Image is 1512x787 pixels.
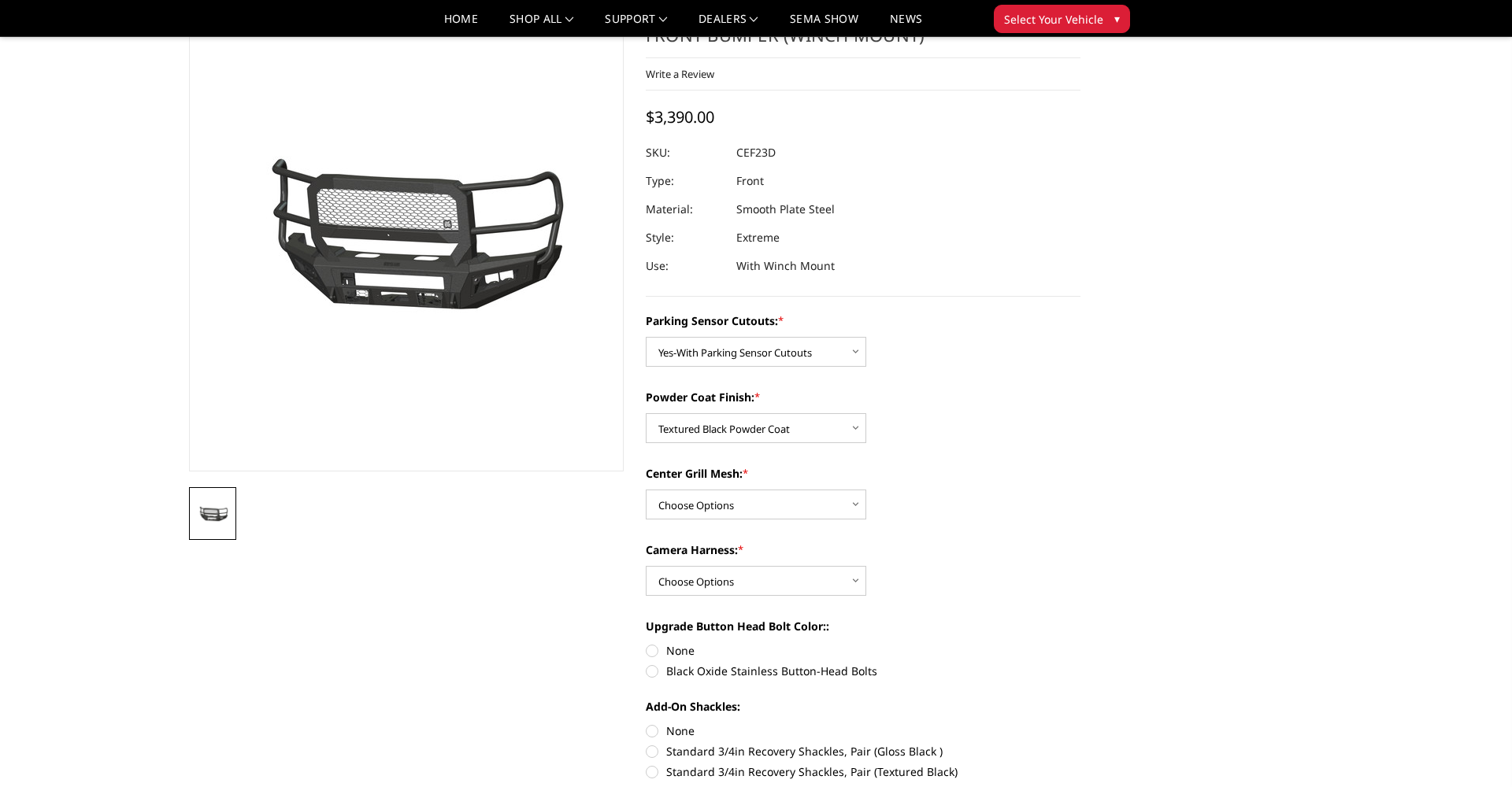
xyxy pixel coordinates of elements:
[646,224,724,252] dt: Style:
[736,224,780,252] dd: Extreme
[646,642,1080,659] label: None
[736,167,764,195] dd: Front
[646,106,714,127] span: $3,390.00
[646,252,724,280] dt: Use:
[890,13,922,36] a: News
[646,618,1080,634] label: Upgrade Button Head Bolt Color::
[646,67,714,81] a: Write a Review
[646,195,724,224] dt: Material:
[699,13,758,36] a: Dealers
[646,763,1080,780] label: Standard 3/4in Recovery Shackles, Pair (Textured Black)
[646,663,1080,679] label: Black Oxide Stainless Button-Head Bolts
[646,541,1080,558] label: Camera Harness:
[994,5,1130,33] button: Select Your Vehicle
[605,13,667,36] a: Support
[444,13,478,36] a: Home
[736,252,835,280] dd: With Winch Mount
[646,743,1080,759] label: Standard 3/4in Recovery Shackles, Pair (Gloss Black )
[646,312,1080,329] label: Parking Sensor Cutouts:
[790,13,858,36] a: SEMA Show
[194,505,232,523] img: 2023-2025 Ford F450-550-A2 Series-Extreme Front Bumper (winch mount)
[1433,711,1512,787] iframe: Chat Widget
[646,139,724,167] dt: SKU:
[1004,11,1103,28] span: Select Your Vehicle
[510,13,573,36] a: shop all
[646,722,1080,739] label: None
[646,465,1080,482] label: Center Grill Mesh:
[736,139,776,167] dd: CEF23D
[646,698,1080,715] label: Add-On Shackles:
[736,195,835,224] dd: Smooth Plate Steel
[646,389,1080,405] label: Powder Coat Finish:
[646,167,724,195] dt: Type:
[1114,10,1120,27] span: ▾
